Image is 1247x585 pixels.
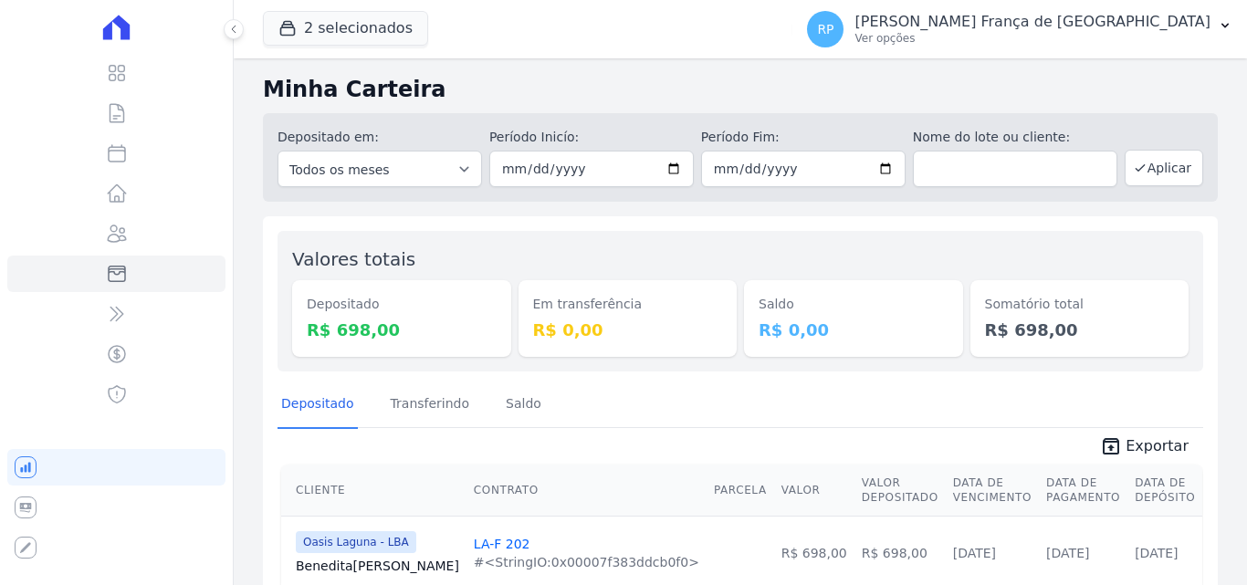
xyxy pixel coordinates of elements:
a: unarchive Exportar [1085,435,1203,461]
dt: Em transferência [533,295,723,314]
a: [DATE] [1135,546,1178,560]
label: Valores totais [292,248,415,270]
a: Benedita[PERSON_NAME] [296,557,459,575]
dd: R$ 0,00 [759,318,948,342]
span: Exportar [1126,435,1189,457]
dt: Somatório total [985,295,1175,314]
th: Data de Vencimento [946,465,1039,517]
th: Data de Pagamento [1039,465,1127,517]
i: unarchive [1100,435,1122,457]
dt: Depositado [307,295,497,314]
button: RP [PERSON_NAME] França de [GEOGRAPHIC_DATA] Ver opções [792,4,1247,55]
a: [DATE] [1046,546,1089,560]
a: Depositado [278,381,358,429]
label: Período Fim: [701,128,906,147]
label: Nome do lote ou cliente: [913,128,1117,147]
th: Parcela [707,465,774,517]
th: Cliente [281,465,466,517]
a: LA-F 202 [474,537,530,551]
th: Data de Depósito [1127,465,1202,517]
a: Saldo [502,381,545,429]
button: 2 selecionados [263,11,428,46]
dt: Saldo [759,295,948,314]
div: #<StringIO:0x00007f383ddcb0f0> [474,553,699,571]
th: Contrato [466,465,707,517]
label: Depositado em: [278,130,379,144]
span: Oasis Laguna - LBA [296,531,416,553]
a: [DATE] [953,546,996,560]
label: Período Inicío: [489,128,694,147]
span: RP [817,23,833,36]
dd: R$ 0,00 [533,318,723,342]
dd: R$ 698,00 [985,318,1175,342]
th: Valor [774,465,854,517]
p: Ver opções [854,31,1210,46]
button: Aplicar [1125,150,1203,186]
h2: Minha Carteira [263,73,1218,106]
a: Transferindo [387,381,474,429]
dd: R$ 698,00 [307,318,497,342]
th: Valor Depositado [854,465,946,517]
p: [PERSON_NAME] França de [GEOGRAPHIC_DATA] [854,13,1210,31]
